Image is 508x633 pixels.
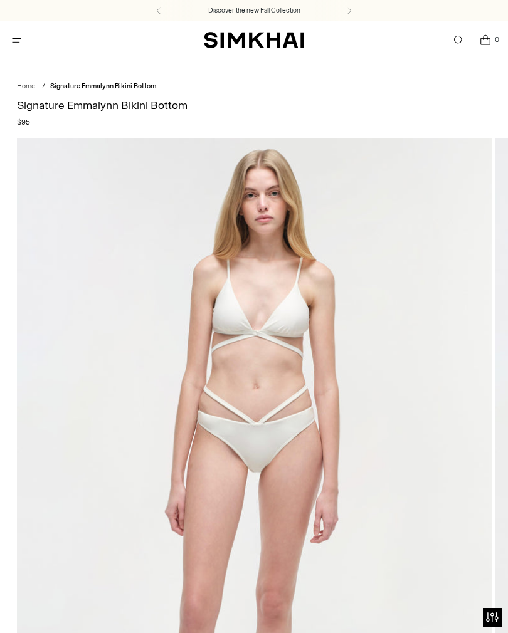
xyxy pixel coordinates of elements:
[492,34,503,45] span: 0
[42,81,45,92] div: /
[445,28,471,53] a: Open search modal
[17,117,30,128] span: $95
[17,100,492,111] h1: Signature Emmalynn Bikini Bottom
[204,31,304,50] a: SIMKHAI
[4,28,29,53] button: Open menu modal
[17,82,35,90] a: Home
[208,6,300,16] a: Discover the new Fall Collection
[17,81,492,92] nav: breadcrumbs
[50,82,156,90] span: Signature Emmalynn Bikini Bottom
[472,28,498,53] a: Open cart modal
